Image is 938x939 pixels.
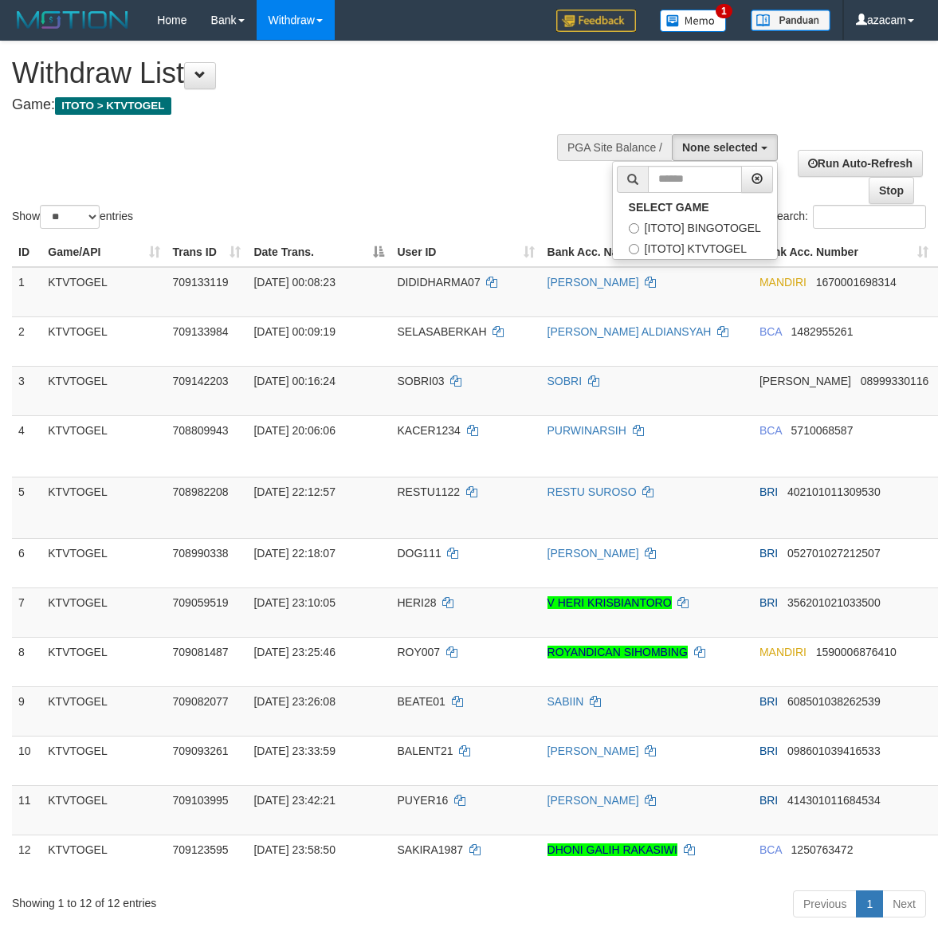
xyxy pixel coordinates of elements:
[787,547,881,560] span: Copy 052701027212507 to clipboard
[40,205,100,229] select: Showentries
[629,201,709,214] b: SELECT GAME
[173,547,229,560] span: 708990338
[869,177,914,204] a: Stop
[791,424,854,437] span: Copy 5710068587 to clipboard
[41,538,166,587] td: KTVTOGEL
[629,223,639,234] input: [ITOTO] BINGOTOGEL
[173,276,229,289] span: 709133119
[547,276,639,289] a: [PERSON_NAME]
[41,686,166,736] td: KTVTOGEL
[41,835,166,884] td: KTVTOGEL
[759,276,807,289] span: MANDIRI
[791,325,854,338] span: Copy 1482955261 to clipboard
[547,375,583,387] a: SOBRI
[253,843,335,856] span: [DATE] 23:58:50
[12,637,41,686] td: 8
[547,646,688,658] a: ROYANDICAN SIHOMBING
[787,794,881,807] span: Copy 414301011684534 to clipboard
[791,843,854,856] span: Copy 1250763472 to clipboard
[397,745,453,757] span: BALENT21
[253,375,335,387] span: [DATE] 00:16:24
[716,4,732,18] span: 1
[167,238,248,267] th: Trans ID: activate to sort column ascending
[547,547,639,560] a: [PERSON_NAME]
[247,238,391,267] th: Date Trans.: activate to sort column descending
[41,238,166,267] th: Game/API: activate to sort column ascending
[173,424,229,437] span: 708809943
[12,835,41,884] td: 12
[759,375,851,387] span: [PERSON_NAME]
[12,267,41,317] td: 1
[672,134,778,161] button: None selected
[253,424,335,437] span: [DATE] 20:06:06
[798,150,923,177] a: Run Auto-Refresh
[613,238,777,259] label: [ITOTO] KTVTOGEL
[12,97,610,113] h4: Game:
[759,547,778,560] span: BRI
[397,547,441,560] span: DOG111
[12,205,133,229] label: Show entries
[41,587,166,637] td: KTVTOGEL
[253,695,335,708] span: [DATE] 23:26:08
[613,218,777,238] label: [ITOTO] BINGOTOGEL
[397,843,463,856] span: SAKIRA1987
[547,695,584,708] a: SABIIN
[816,276,897,289] span: Copy 1670001698314 to clipboard
[12,785,41,835] td: 11
[253,745,335,757] span: [DATE] 23:33:59
[759,596,778,609] span: BRI
[12,889,379,911] div: Showing 1 to 12 of 12 entries
[547,325,712,338] a: [PERSON_NAME] ALDIANSYAH
[547,843,677,856] a: DHONI GALIH RAKASIWI
[753,238,935,267] th: Bank Acc. Number: activate to sort column ascending
[759,843,782,856] span: BCA
[41,366,166,415] td: KTVTOGEL
[759,646,807,658] span: MANDIRI
[397,375,444,387] span: SOBRI03
[41,736,166,785] td: KTVTOGEL
[173,375,229,387] span: 709142203
[882,890,926,917] a: Next
[770,205,926,229] label: Search:
[12,587,41,637] td: 7
[253,596,335,609] span: [DATE] 23:10:05
[173,794,229,807] span: 709103995
[41,267,166,317] td: KTVTOGEL
[41,785,166,835] td: KTVTOGEL
[41,637,166,686] td: KTVTOGEL
[613,197,777,218] a: SELECT GAME
[12,57,610,89] h1: Withdraw List
[682,141,758,154] span: None selected
[173,843,229,856] span: 709123595
[41,316,166,366] td: KTVTOGEL
[253,276,335,289] span: [DATE] 00:08:23
[12,8,133,32] img: MOTION_logo.png
[397,794,448,807] span: PUYER16
[793,890,857,917] a: Previous
[787,745,881,757] span: Copy 098601039416533 to clipboard
[173,745,229,757] span: 709093261
[253,485,335,498] span: [DATE] 22:12:57
[556,10,636,32] img: Feedback.jpg
[541,238,753,267] th: Bank Acc. Name: activate to sort column ascending
[759,485,778,498] span: BRI
[391,238,540,267] th: User ID: activate to sort column ascending
[557,134,672,161] div: PGA Site Balance /
[253,794,335,807] span: [DATE] 23:42:21
[787,596,881,609] span: Copy 356201021033500 to clipboard
[547,596,672,609] a: V HERI KRISBIANTORO
[759,745,778,757] span: BRI
[660,10,727,32] img: Button%20Memo.svg
[12,316,41,366] td: 2
[397,424,460,437] span: KACER1234
[787,485,881,498] span: Copy 402101011309530 to clipboard
[759,695,778,708] span: BRI
[397,325,486,338] span: SELASABERKAH
[173,646,229,658] span: 709081487
[12,415,41,477] td: 4
[397,695,445,708] span: BEATE01
[547,794,639,807] a: [PERSON_NAME]
[397,646,440,658] span: ROY007
[253,547,335,560] span: [DATE] 22:18:07
[173,695,229,708] span: 709082077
